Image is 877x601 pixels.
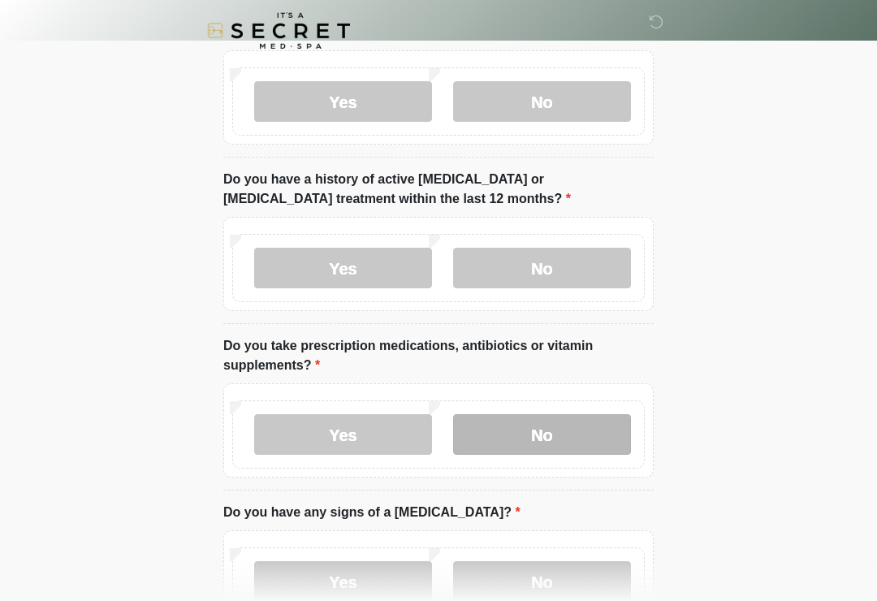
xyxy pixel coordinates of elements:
[207,12,350,49] img: It's A Secret Med Spa Logo
[453,248,631,288] label: No
[254,414,432,455] label: Yes
[254,81,432,122] label: Yes
[453,81,631,122] label: No
[223,503,521,522] label: Do you have any signs of a [MEDICAL_DATA]?
[453,414,631,455] label: No
[254,248,432,288] label: Yes
[223,336,654,375] label: Do you take prescription medications, antibiotics or vitamin supplements?
[223,170,654,209] label: Do you have a history of active [MEDICAL_DATA] or [MEDICAL_DATA] treatment within the last 12 mon...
